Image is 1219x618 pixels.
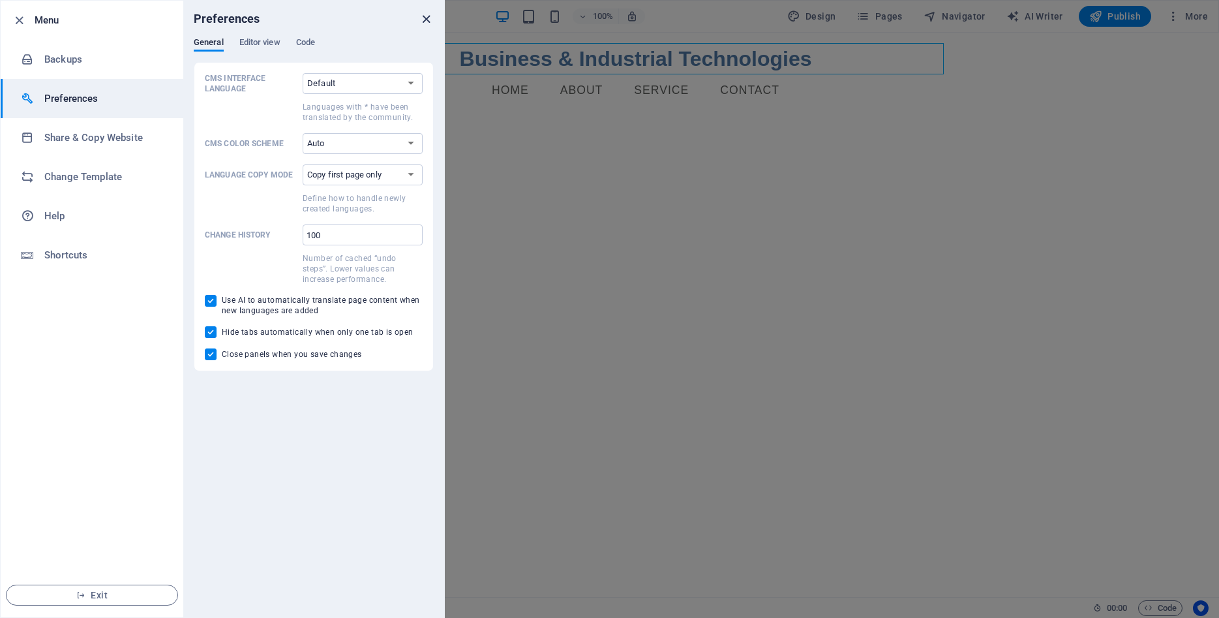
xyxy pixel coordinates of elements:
[303,102,423,123] p: Languages with * have been translated by the community.
[205,170,297,180] p: Language Copy Mode
[296,35,315,53] span: Code
[205,138,297,149] p: CMS Color Scheme
[418,11,434,27] button: close
[44,208,165,224] h6: Help
[303,224,423,245] input: Change historyNumber of cached “undo steps”. Lower values can increase performance.
[205,230,297,240] p: Change history
[194,37,434,62] div: Preferences
[194,11,260,27] h6: Preferences
[44,130,165,146] h6: Share & Copy Website
[303,253,423,285] p: Number of cached “undo steps”. Lower values can increase performance.
[194,35,224,53] span: General
[1,196,183,236] a: Help
[44,52,165,67] h6: Backups
[303,73,423,94] select: CMS Interface LanguageLanguages with * have been translated by the community.
[6,585,178,606] button: Exit
[44,91,165,106] h6: Preferences
[222,349,362,360] span: Close panels when you save changes
[303,133,423,154] select: CMS Color Scheme
[44,247,165,263] h6: Shortcuts
[35,12,173,28] h6: Menu
[239,35,280,53] span: Editor view
[44,169,165,185] h6: Change Template
[205,73,297,94] p: CMS Interface Language
[303,164,423,185] select: Language Copy ModeDefine how to handle newly created languages.
[222,295,423,316] span: Use AI to automatically translate page content when new languages are added
[222,327,414,337] span: Hide tabs automatically when only one tab is open
[303,193,423,214] p: Define how to handle newly created languages.
[17,590,167,600] span: Exit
